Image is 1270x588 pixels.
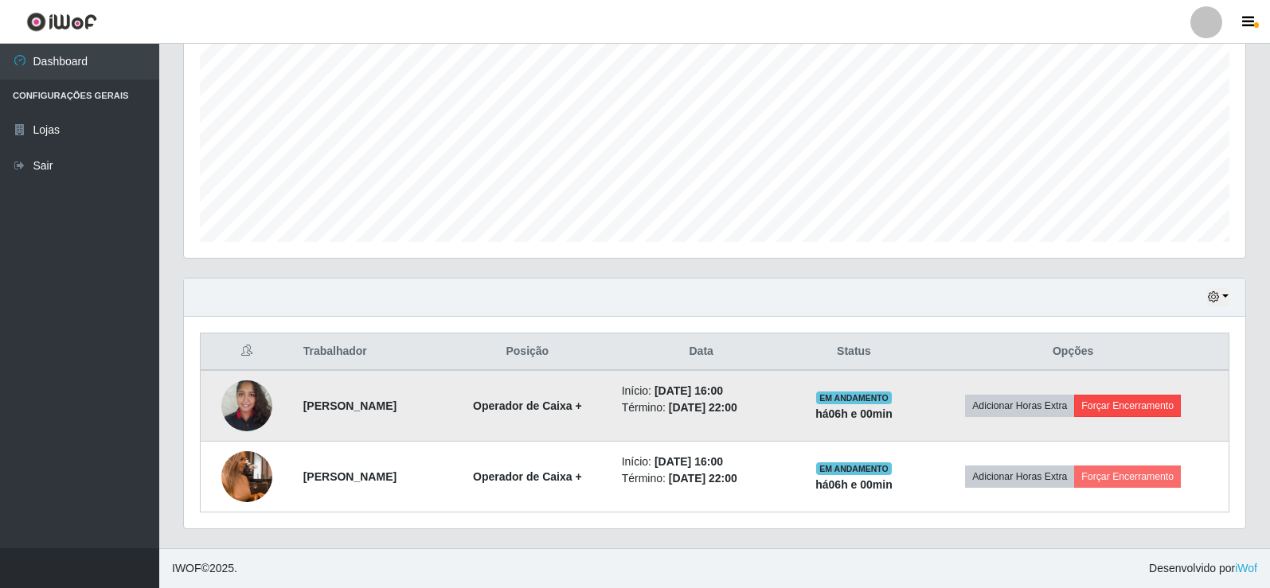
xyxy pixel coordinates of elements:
time: [DATE] 16:00 [655,384,723,397]
strong: [PERSON_NAME] [303,470,397,483]
th: Data [612,333,791,371]
strong: há 06 h e 00 min [815,407,893,420]
time: [DATE] 16:00 [655,455,723,468]
button: Adicionar Horas Extra [965,465,1074,488]
button: Forçar Encerramento [1074,395,1181,417]
button: Forçar Encerramento [1074,465,1181,488]
span: EM ANDAMENTO [816,391,892,404]
time: [DATE] 22:00 [669,472,737,485]
th: Status [791,333,918,371]
li: Término: [622,399,781,416]
strong: há 06 h e 00 min [815,478,893,491]
strong: Operador de Caixa + [473,399,582,412]
th: Opções [917,333,1229,371]
span: Desenvolvido por [1149,560,1257,577]
span: IWOF [172,562,201,574]
button: Adicionar Horas Extra [965,395,1074,417]
span: EM ANDAMENTO [816,462,892,475]
li: Início: [622,383,781,399]
li: Término: [622,470,781,487]
span: © 2025 . [172,560,237,577]
img: CoreUI Logo [26,12,97,32]
img: 1696215613771.jpeg [221,372,272,439]
strong: Operador de Caixa + [473,470,582,483]
th: Trabalhador [294,333,443,371]
time: [DATE] 22:00 [669,401,737,414]
strong: [PERSON_NAME] [303,399,397,412]
a: iWof [1235,562,1257,574]
li: Início: [622,454,781,470]
img: 1740599758812.jpeg [221,431,272,522]
th: Posição [443,333,612,371]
